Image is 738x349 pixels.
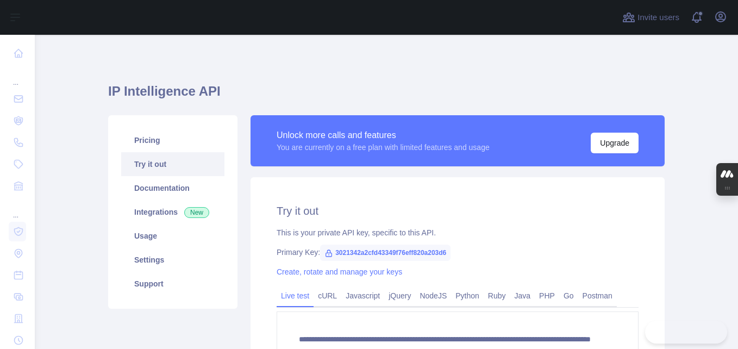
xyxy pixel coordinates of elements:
a: Ruby [484,287,510,304]
a: Usage [121,224,224,248]
a: Create, rotate and manage your keys [277,267,402,276]
div: Unlock more calls and features [277,129,490,142]
button: Invite users [620,9,681,26]
a: Integrations New [121,200,224,224]
a: cURL [314,287,341,304]
a: Go [559,287,578,304]
div: ... [9,65,26,87]
a: Support [121,272,224,296]
h2: Try it out [277,203,639,219]
a: Pricing [121,128,224,152]
h1: IP Intelligence API [108,83,665,109]
div: You are currently on a free plan with limited features and usage [277,142,490,153]
a: Javascript [341,287,384,304]
div: ... [9,198,26,220]
a: Settings [121,248,224,272]
span: 3021342a2cfd43349f76eff820a203d6 [320,245,451,261]
div: This is your private API key, specific to this API. [277,227,639,238]
a: Documentation [121,176,224,200]
iframe: Toggle Customer Support [645,321,727,344]
div: Primary Key: [277,247,639,258]
a: Python [451,287,484,304]
a: Live test [277,287,314,304]
button: Upgrade [591,133,639,153]
span: Invite users [637,11,679,24]
a: Postman [578,287,617,304]
a: Try it out [121,152,224,176]
span: New [184,207,209,218]
a: Java [510,287,535,304]
a: NodeJS [415,287,451,304]
a: jQuery [384,287,415,304]
a: PHP [535,287,559,304]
